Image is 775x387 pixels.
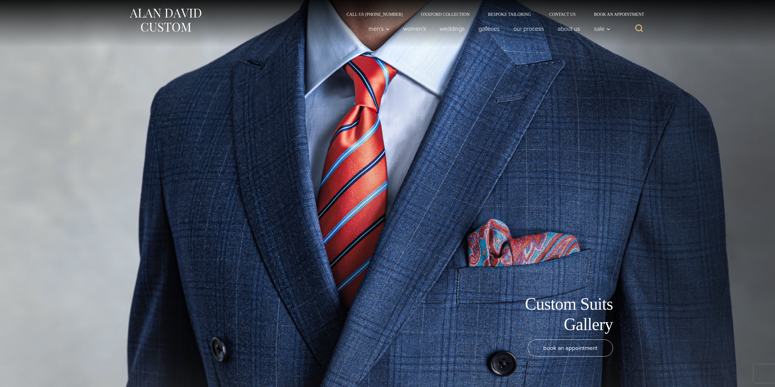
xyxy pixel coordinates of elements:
a: Galleries [472,23,507,35]
a: Our Process [507,23,551,35]
span: Sale [594,26,611,32]
a: Call Us [PHONE_NUMBER] [337,12,412,16]
button: View Search Form [632,21,646,36]
a: Bespoke Tailoring [479,12,540,16]
a: Book an Appointment [585,12,646,16]
img: Alan David Custom [129,7,202,34]
a: Oxxford Collection [412,12,479,16]
a: About Us [551,23,587,35]
a: book an appointment [528,340,613,357]
a: Contact Us [540,12,585,16]
span: book an appointment [543,343,597,352]
nav: Secondary Navigation [337,12,646,16]
a: Women’s [396,23,433,35]
nav: Primary Navigation [361,23,614,35]
h1: Custom Suits Gallery [476,294,613,335]
a: weddings [433,23,472,35]
span: Men’s [368,26,390,32]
